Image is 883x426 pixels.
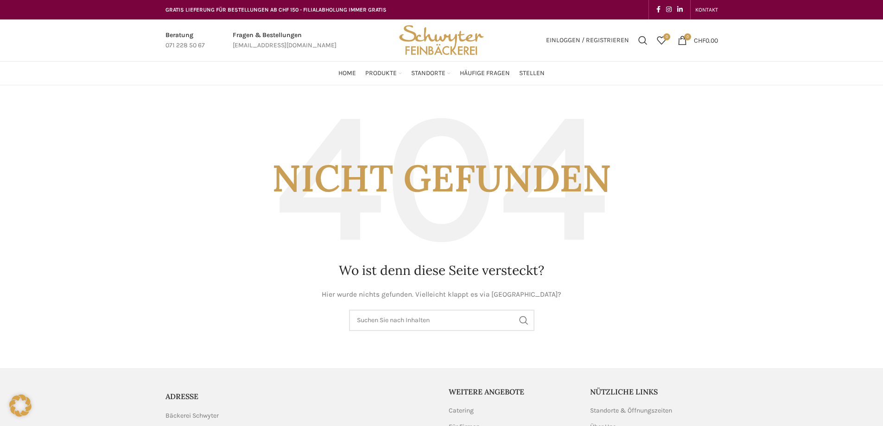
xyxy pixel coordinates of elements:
span: Produkte [365,69,397,78]
span: Home [338,69,356,78]
span: 0 [663,33,670,40]
div: Secondary navigation [691,0,723,19]
a: Home [338,64,356,83]
a: Instagram social link [663,3,674,16]
a: Infobox link [233,30,337,51]
span: Häufige Fragen [460,69,510,78]
div: Main navigation [161,64,723,83]
a: 0 CHF0.00 [673,31,723,50]
h5: Weitere Angebote [449,387,577,397]
span: 0 [684,33,691,40]
img: Bäckerei Schwyter [396,19,487,61]
a: 0 [652,31,671,50]
a: Einloggen / Registrieren [541,31,634,50]
span: Stellen [519,69,545,78]
bdi: 0.00 [694,36,718,44]
div: Meine Wunschliste [652,31,671,50]
p: Hier wurde nichts gefunden. Vielleicht klappt es via [GEOGRAPHIC_DATA]? [165,289,718,300]
a: Stellen [519,64,545,83]
span: CHF [694,36,705,44]
a: Suchen [634,31,652,50]
h3: Nicht gefunden [165,104,718,252]
a: Facebook social link [654,3,663,16]
h1: Wo ist denn diese Seite versteckt? [165,261,718,280]
a: Site logo [396,36,487,44]
a: Standorte [411,64,451,83]
a: KONTAKT [695,0,718,19]
span: Bäckerei Schwyter [165,411,219,421]
a: Catering [449,406,475,415]
a: Produkte [365,64,402,83]
span: ADRESSE [165,392,198,401]
input: Suchen [349,310,534,331]
span: Standorte [411,69,445,78]
a: Linkedin social link [674,3,686,16]
span: Einloggen / Registrieren [546,37,629,44]
span: KONTAKT [695,6,718,13]
a: Infobox link [165,30,205,51]
a: Standorte & Öffnungszeiten [590,406,673,415]
span: GRATIS LIEFERUNG FÜR BESTELLUNGEN AB CHF 150 - FILIALABHOLUNG IMMER GRATIS [165,6,387,13]
a: Häufige Fragen [460,64,510,83]
h5: Nützliche Links [590,387,718,397]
